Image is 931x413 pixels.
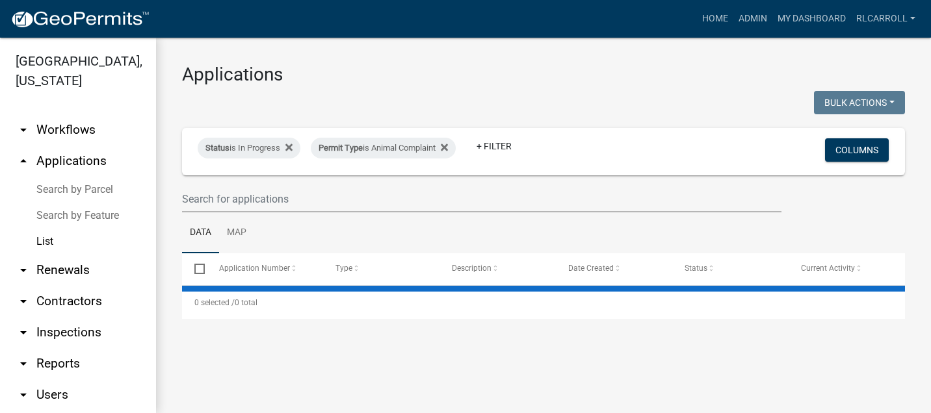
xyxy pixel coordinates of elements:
i: arrow_drop_down [16,262,31,278]
i: arrow_drop_down [16,356,31,371]
datatable-header-cell: Description [439,253,556,284]
span: Type [336,264,353,273]
a: Data [182,212,219,254]
button: Bulk Actions [814,91,905,114]
span: Current Activity [801,264,855,273]
h3: Applications [182,64,905,86]
input: Search for applications [182,186,781,212]
span: Date Created [568,264,614,273]
a: Admin [733,6,772,31]
span: 0 selected / [194,298,235,307]
div: 0 total [182,286,905,319]
datatable-header-cell: Type [323,253,439,284]
datatable-header-cell: Status [672,253,789,284]
button: Columns [825,138,889,162]
a: Home [697,6,733,31]
span: Application Number [220,264,291,273]
a: My Dashboard [772,6,851,31]
i: arrow_drop_down [16,325,31,340]
span: Status [685,264,707,273]
a: + Filter [466,134,522,158]
a: Map [219,212,254,254]
a: RLcarroll [851,6,921,31]
i: arrow_drop_down [16,122,31,138]
div: is Animal Complaint [311,138,456,158]
i: arrow_drop_down [16,294,31,309]
datatable-header-cell: Current Activity [789,253,905,284]
span: Status [205,143,229,153]
span: Permit Type [319,143,363,153]
i: arrow_drop_down [16,387,31,403]
datatable-header-cell: Date Created [556,253,672,284]
span: Description [452,264,492,273]
datatable-header-cell: Select [182,253,207,284]
datatable-header-cell: Application Number [207,253,323,284]
i: arrow_drop_up [16,153,31,169]
div: is In Progress [198,138,300,158]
